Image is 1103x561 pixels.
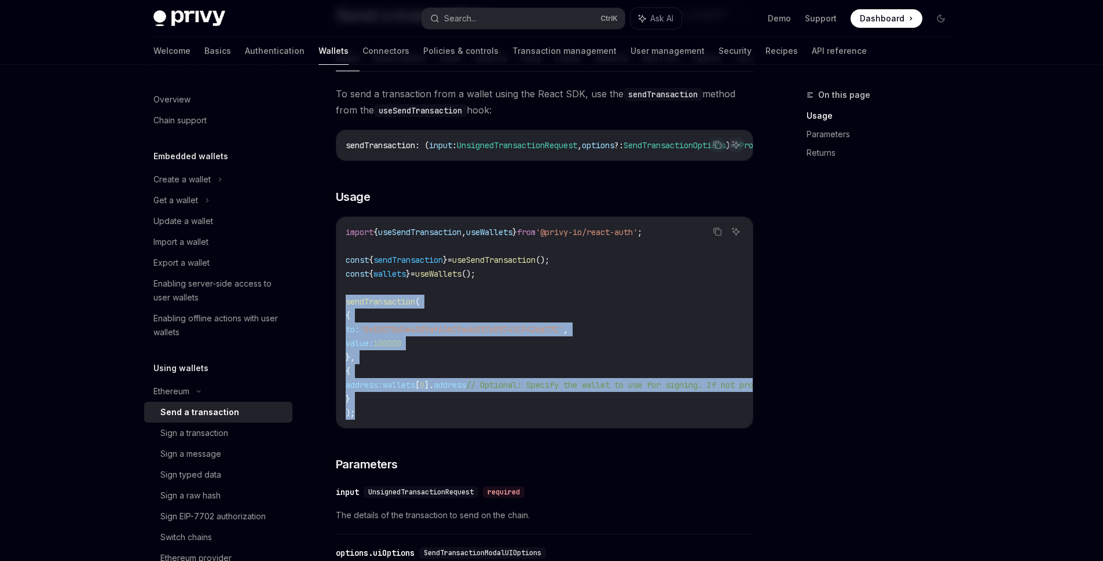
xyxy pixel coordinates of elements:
span: sendTransaction [346,140,415,151]
span: = [411,269,415,279]
a: Import a wallet [144,232,292,252]
button: Ask AI [728,224,743,239]
span: , [563,324,568,335]
span: { [369,269,373,279]
a: Update a wallet [144,211,292,232]
span: : [452,140,457,151]
span: Parameters [336,456,398,472]
span: ; [637,227,642,237]
span: (); [461,269,475,279]
span: To send a transaction from a wallet using the React SDK, use the method from the hook: [336,86,753,118]
span: , [461,227,466,237]
span: SendTransactionOptions [624,140,725,151]
h5: Embedded wallets [153,149,228,163]
span: } [443,255,448,265]
span: input [429,140,452,151]
span: SendTransactionModalUIOptions [424,548,541,558]
span: useWallets [466,227,512,237]
a: Demo [768,13,791,24]
div: Sign typed data [160,468,221,482]
a: Transaction management [512,37,617,65]
img: dark logo [153,10,225,27]
span: sendTransaction [373,255,443,265]
span: On this page [818,88,870,102]
span: address [434,380,466,390]
h5: Using wallets [153,361,208,375]
span: // Optional: Specify the wallet to use for signing. If not provided, the first wallet will be used. [466,380,925,390]
span: '0xE3070d3e4309afA3bC9a6b057685743CF42da77C' [360,324,563,335]
span: { [346,366,350,376]
span: The details of the transaction to send on the chain. [336,508,753,522]
code: sendTransaction [624,88,702,101]
span: to: [346,324,360,335]
span: UnsignedTransactionRequest [457,140,577,151]
button: Copy the contents from the code block [710,224,725,239]
a: Dashboard [851,9,922,28]
a: Wallets [318,37,349,65]
a: Usage [807,107,959,125]
span: value: [346,338,373,349]
button: Search...CtrlK [422,8,625,29]
span: ( [415,296,420,307]
div: Export a wallet [153,256,210,270]
a: Security [719,37,752,65]
span: Usage [336,189,371,205]
div: Chain support [153,113,207,127]
span: Ctrl K [600,14,618,23]
div: Enabling server-side access to user wallets [153,277,285,305]
a: Connectors [362,37,409,65]
button: Copy the contents from the code block [710,137,725,152]
div: Ethereum [153,384,189,398]
span: sendTransaction [346,296,415,307]
a: Enabling offline actions with user wallets [144,308,292,343]
a: Enabling server-side access to user wallets [144,273,292,308]
span: const [346,269,369,279]
code: useSendTransaction [374,104,467,117]
span: useSendTransaction [378,227,461,237]
span: } [406,269,411,279]
span: = [448,255,452,265]
a: User management [631,37,705,65]
div: options.uiOptions [336,547,415,559]
span: { [369,255,373,265]
div: Send a transaction [160,405,239,419]
span: 0 [420,380,424,390]
span: }, [346,352,355,362]
a: Basics [204,37,231,65]
span: wallets [383,380,415,390]
div: Enabling offline actions with user wallets [153,311,285,339]
a: Switch chains [144,527,292,548]
a: Sign a raw hash [144,485,292,506]
span: options [582,140,614,151]
button: Ask AI [728,137,743,152]
div: Get a wallet [153,193,198,207]
div: Switch chains [160,530,212,544]
a: Chain support [144,110,292,131]
span: ?: [614,140,624,151]
a: Recipes [765,37,798,65]
a: Send a transaction [144,402,292,423]
a: Sign a message [144,443,292,464]
span: wallets [373,269,406,279]
span: address: [346,380,383,390]
span: useSendTransaction [452,255,536,265]
span: ) [725,140,730,151]
span: from [517,227,536,237]
span: [ [415,380,420,390]
div: input [336,486,359,498]
span: UnsignedTransactionRequest [368,487,474,497]
a: Policies & controls [423,37,499,65]
a: Welcome [153,37,190,65]
span: : ( [415,140,429,151]
span: { [346,310,350,321]
span: } [512,227,517,237]
span: (); [536,255,549,265]
a: API reference [812,37,867,65]
div: Import a wallet [153,235,208,249]
span: { [373,227,378,237]
a: Overview [144,89,292,110]
span: Dashboard [860,13,904,24]
span: const [346,255,369,265]
span: 100000 [373,338,401,349]
a: Export a wallet [144,252,292,273]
